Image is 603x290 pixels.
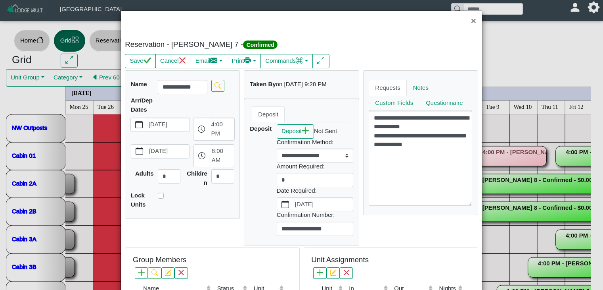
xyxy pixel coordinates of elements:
b: Deposit [250,125,272,132]
button: pencil square [327,267,340,279]
svg: clock [198,152,206,160]
svg: envelope fill [210,57,218,64]
button: Commandscommand [260,54,313,68]
button: Emailenvelope fill [191,54,228,68]
label: [DATE] [147,118,190,131]
svg: clock [198,126,205,133]
h5: Reservation - [PERSON_NAME] 7 - [125,40,299,49]
label: 8:00 AM [210,145,234,167]
h6: Confirmation Number: [277,211,353,218]
a: Questionnaire [419,95,469,111]
svg: calendar [281,201,289,208]
svg: x [179,57,186,64]
svg: calendar [136,147,143,155]
button: Savecheck [125,54,155,68]
h6: Confirmation Method: [277,139,353,146]
svg: pencil square [330,269,336,276]
svg: command [296,57,303,64]
h6: Amount Required: [277,163,353,170]
button: arrows angle expand [312,54,329,68]
b: Arr/Dep Dates [131,97,153,113]
label: 4:00 PM [210,118,234,140]
i: Not Sent [314,128,337,134]
button: Close [465,11,482,32]
b: Name [131,81,147,87]
svg: search [214,82,221,89]
svg: check [144,57,151,64]
button: calendar [277,198,293,211]
b: Adults [135,170,154,177]
button: search [211,80,224,91]
svg: x [343,269,350,276]
svg: plus [302,127,309,135]
svg: arrows angle expand [317,57,325,64]
button: Printprinter fill [227,54,261,68]
i: on [DATE] 9:28 PM [276,81,327,87]
a: Custom Fields [369,95,419,111]
h5: Unit Assignments [311,255,369,265]
h6: Date Required: [277,187,353,194]
svg: plus [138,269,144,276]
button: clock [194,145,210,167]
svg: printer fill [244,57,251,64]
button: x [174,267,188,279]
button: plus [313,267,326,279]
b: Lock Units [131,192,146,208]
label: [DATE] [293,198,353,211]
svg: plus [317,269,323,276]
button: calendar [131,145,147,158]
button: clock [193,118,210,140]
label: [DATE] [147,145,189,158]
svg: pencil square [165,269,171,276]
button: Depositplus [277,124,314,139]
b: Taken By [250,81,276,87]
h5: Group Members [133,255,186,265]
button: plus [135,267,148,279]
button: pencil square [161,267,174,279]
a: Deposit [252,106,285,122]
svg: search [151,269,158,276]
button: search [148,267,161,279]
b: Children [187,170,207,186]
a: Notes [407,80,435,96]
svg: x [178,269,184,276]
a: Requests [369,80,406,96]
svg: calendar [135,121,143,128]
button: Cancelx [155,54,191,68]
button: calendar [131,118,147,131]
button: x [340,267,353,279]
